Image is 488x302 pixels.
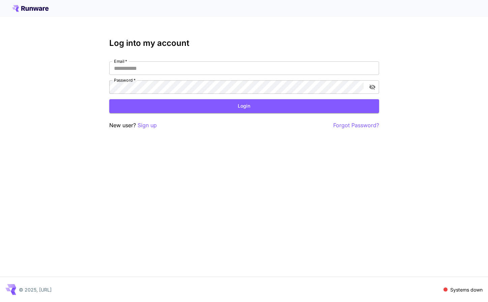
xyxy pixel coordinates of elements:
[114,58,127,64] label: Email
[109,38,379,48] h3: Log into my account
[114,77,136,83] label: Password
[19,286,52,293] p: © 2025, [URL]
[138,121,157,130] button: Sign up
[366,81,378,93] button: toggle password visibility
[450,286,483,293] p: Systems down
[109,99,379,113] button: Login
[333,121,379,130] button: Forgot Password?
[109,121,157,130] p: New user?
